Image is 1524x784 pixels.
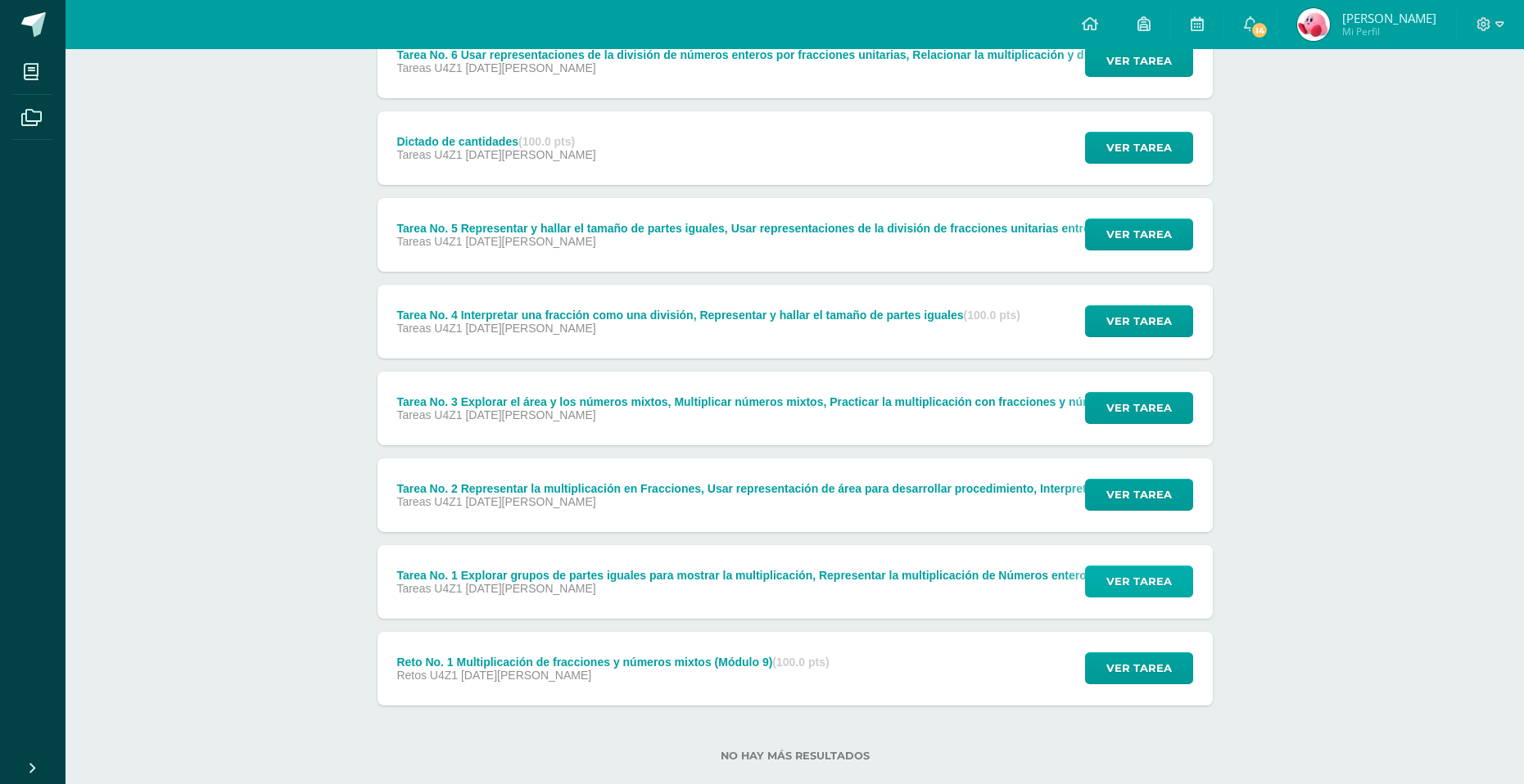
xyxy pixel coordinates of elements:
span: Tareas U4Z1 [396,322,462,335]
span: [DATE][PERSON_NAME] [461,669,591,682]
span: Tareas U4Z1 [396,582,462,595]
strong: (100.0 pts) [772,656,829,669]
span: Retos U4Z1 [396,669,458,682]
span: [DATE][PERSON_NAME] [465,582,595,595]
strong: (100.0 pts) [964,309,1020,322]
span: Ver tarea [1106,133,1172,163]
img: 79fb20015a61b4c8cdc707d4784fb437.png [1297,8,1330,41]
span: Ver tarea [1106,653,1172,683]
button: Ver tarea [1085,652,1193,684]
span: Ver tarea [1106,306,1172,336]
button: Ver tarea [1085,392,1193,424]
button: Ver tarea [1085,565,1193,597]
span: Ver tarea [1106,393,1172,423]
span: Mi Perfil [1342,25,1436,38]
div: Tarea No. 4 Interpretar una fracción como una división, Representar y hallar el tamaño de partes ... [396,309,1020,322]
strong: (100.0 pts) [518,135,575,148]
button: Ver tarea [1085,479,1193,511]
button: Ver tarea [1085,45,1193,77]
span: [DATE][PERSON_NAME] [465,408,595,421]
span: Ver tarea [1106,219,1172,250]
button: Ver tarea [1085,219,1193,250]
button: Ver tarea [1085,305,1193,337]
div: Dictado de cantidades [396,135,595,148]
span: [DATE][PERSON_NAME] [465,61,595,74]
span: [PERSON_NAME] [1342,10,1436,26]
span: Tareas U4Z1 [396,148,462,161]
span: [DATE][PERSON_NAME] [465,495,595,508]
span: Tareas U4Z1 [396,495,462,508]
span: Ver tarea [1106,46,1172,76]
span: Tareas U4Z1 [396,408,462,421]
span: [DATE][PERSON_NAME] [465,235,595,248]
span: Tareas U4Z1 [396,61,462,74]
label: No hay más resultados [378,750,1213,762]
div: Reto No. 1 Multiplicación de fracciones y números mixtos (Módulo 9) [396,656,829,669]
span: [DATE][PERSON_NAME] [465,148,595,161]
span: Tareas U4Z1 [396,235,462,248]
button: Ver tarea [1085,132,1193,164]
span: [DATE][PERSON_NAME] [465,322,595,335]
span: Ver tarea [1106,480,1172,510]
span: Ver tarea [1106,566,1172,597]
span: 14 [1250,21,1268,39]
